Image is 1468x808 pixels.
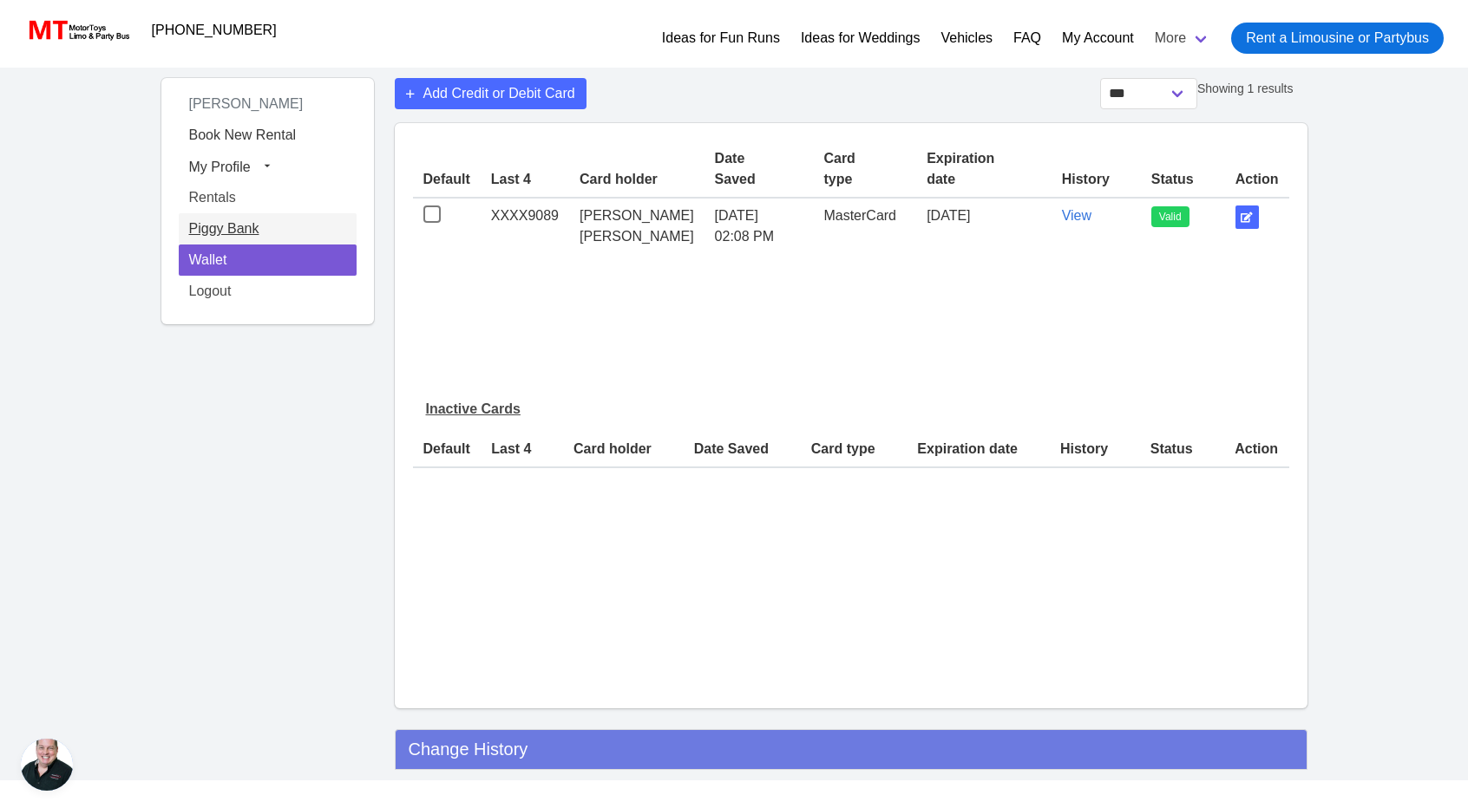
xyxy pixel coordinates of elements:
[1062,208,1091,223] span: View
[940,28,993,49] a: Vehicles
[580,169,694,190] div: Card holder
[179,213,357,244] a: Piggy Bank
[141,13,287,48] a: [PHONE_NUMBER]
[662,28,780,49] a: Ideas for Fun Runs
[916,199,1052,254] td: [DATE]
[1159,209,1182,225] span: Valid
[1013,28,1041,49] a: FAQ
[927,148,1041,190] div: Expiration date
[395,78,587,109] button: Add Credit or Debit Card
[24,18,131,42] img: MotorToys Logo
[179,120,357,151] a: Book New Rental
[1150,439,1215,459] div: Status
[1151,169,1215,190] div: Status
[1062,169,1130,190] div: History
[573,439,673,459] div: Card holder
[481,199,569,254] td: XXXX9089
[715,226,803,247] p: 02:08 PM
[423,169,470,190] div: Default
[580,226,694,247] p: [PERSON_NAME]
[395,729,1307,770] div: Change History
[917,439,1039,459] div: Expiration date
[1151,206,1189,227] span: Valid
[715,148,803,190] div: Date Saved
[179,89,314,118] span: [PERSON_NAME]
[801,28,921,49] a: Ideas for Weddings
[1231,23,1444,54] a: Rent a Limousine or Partybus
[1235,439,1278,459] div: Action
[423,83,575,104] span: Add Credit or Debit Card
[1060,439,1130,459] div: History
[179,276,357,307] a: Logout
[21,739,73,791] a: Open chat
[423,439,471,459] div: Default
[1235,169,1279,190] div: Action
[179,182,357,213] a: Rentals
[694,439,790,459] div: Date Saved
[811,439,897,459] div: Card type
[1144,16,1221,61] a: More
[1062,28,1134,49] a: My Account
[580,205,694,226] p: [PERSON_NAME]
[491,439,553,459] div: Last 4
[823,148,906,190] div: Card type
[1197,81,1294,95] small: Showing 1 results
[491,169,559,190] div: Last 4
[1246,28,1429,49] span: Rent a Limousine or Partybus
[426,401,521,416] u: Inactive Cards
[813,199,916,254] td: MasterCard
[179,151,357,182] button: My Profile
[189,159,251,173] span: My Profile
[715,205,803,226] p: [DATE]
[179,244,357,276] a: Wallet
